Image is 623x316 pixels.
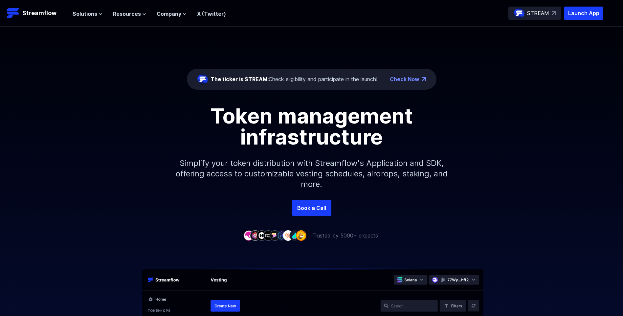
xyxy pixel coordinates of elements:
[197,74,208,84] img: streamflow-logo-circle.png
[22,9,56,18] p: Streamflow
[422,77,426,81] img: top-right-arrow.png
[211,75,377,83] div: Check eligibility and participate in the launch!
[270,230,280,240] img: company-5
[157,10,187,18] button: Company
[514,8,524,18] img: streamflow-logo-circle.png
[289,230,300,240] img: company-8
[508,7,561,20] a: STREAM
[113,10,146,18] button: Resources
[197,11,226,17] a: X (Twitter)
[390,75,419,83] a: Check Now
[73,10,97,18] span: Solutions
[312,232,378,239] p: Trusted by 5000+ projects
[276,230,287,240] img: company-6
[263,230,274,240] img: company-4
[164,105,459,147] h1: Token management infrastructure
[7,7,66,20] a: Streamflow
[292,200,331,216] a: Book a Call
[170,147,453,200] p: Simplify your token distribution with Streamflow's Application and SDK, offering access to custom...
[211,76,269,82] span: The ticker is STREAM:
[296,230,306,240] img: company-9
[7,7,20,20] img: Streamflow Logo
[157,10,181,18] span: Company
[243,230,254,240] img: company-1
[564,7,603,20] button: Launch App
[73,10,102,18] button: Solutions
[527,9,549,17] p: STREAM
[113,10,141,18] span: Resources
[250,230,260,240] img: company-2
[256,230,267,240] img: company-3
[283,230,293,240] img: company-7
[552,11,556,15] img: top-right-arrow.svg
